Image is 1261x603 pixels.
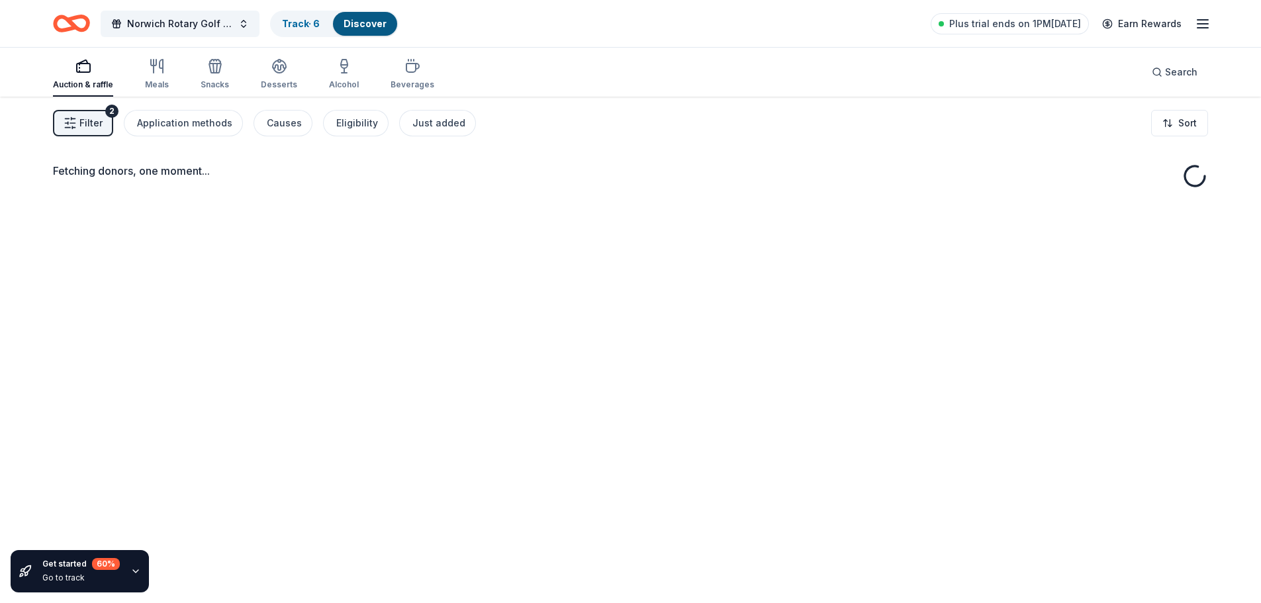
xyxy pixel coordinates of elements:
[391,53,434,97] button: Beverages
[267,115,302,131] div: Causes
[137,115,232,131] div: Application methods
[42,573,120,583] div: Go to track
[391,79,434,90] div: Beverages
[53,110,113,136] button: Filter2
[201,53,229,97] button: Snacks
[53,53,113,97] button: Auction & raffle
[145,79,169,90] div: Meals
[949,16,1081,32] span: Plus trial ends on 1PM[DATE]
[1178,115,1197,131] span: Sort
[931,13,1089,34] a: Plus trial ends on 1PM[DATE]
[105,105,118,118] div: 2
[282,18,320,29] a: Track· 6
[53,8,90,39] a: Home
[42,558,120,570] div: Get started
[1151,110,1208,136] button: Sort
[336,115,378,131] div: Eligibility
[323,110,389,136] button: Eligibility
[1165,64,1197,80] span: Search
[101,11,259,37] button: Norwich Rotary Golf Touranment
[399,110,476,136] button: Just added
[329,53,359,97] button: Alcohol
[124,110,243,136] button: Application methods
[1141,59,1208,85] button: Search
[270,11,398,37] button: Track· 6Discover
[92,558,120,570] div: 60 %
[201,79,229,90] div: Snacks
[79,115,103,131] span: Filter
[1094,12,1190,36] a: Earn Rewards
[254,110,312,136] button: Causes
[261,79,297,90] div: Desserts
[127,16,233,32] span: Norwich Rotary Golf Touranment
[329,79,359,90] div: Alcohol
[261,53,297,97] button: Desserts
[145,53,169,97] button: Meals
[344,18,387,29] a: Discover
[53,163,1208,179] div: Fetching donors, one moment...
[53,79,113,90] div: Auction & raffle
[412,115,465,131] div: Just added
